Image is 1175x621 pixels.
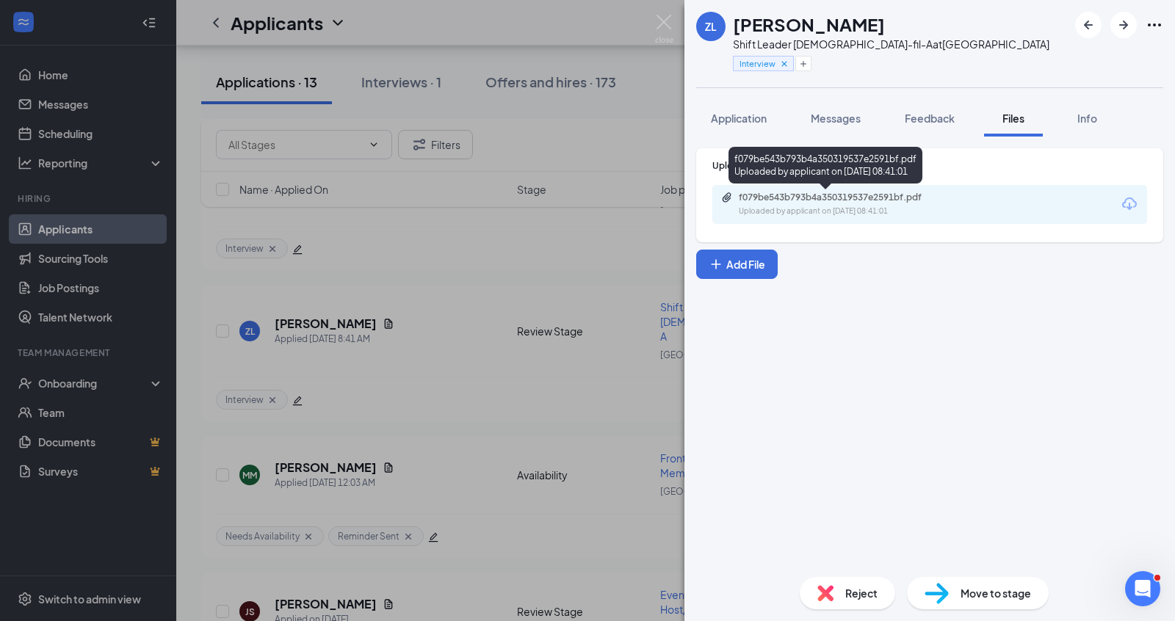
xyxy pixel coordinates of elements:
[733,37,1049,51] div: Shift Leader [DEMOGRAPHIC_DATA]-fil-A at [GEOGRAPHIC_DATA]
[1002,112,1024,125] span: Files
[905,112,955,125] span: Feedback
[1080,16,1097,34] svg: ArrowLeftNew
[739,192,944,203] div: f079be543b793b4a350319537e2591bf.pdf
[721,192,733,203] svg: Paperclip
[799,59,808,68] svg: Plus
[795,56,811,71] button: Plus
[845,585,878,601] span: Reject
[1110,12,1137,38] button: ArrowRight
[721,192,959,217] a: Paperclipf079be543b793b4a350319537e2591bf.pdfUploaded by applicant on [DATE] 08:41:01
[961,585,1031,601] span: Move to stage
[728,147,922,184] div: f079be543b793b4a350319537e2591bf.pdf Uploaded by applicant on [DATE] 08:41:01
[712,159,1147,172] div: Upload Resume
[1125,571,1160,606] iframe: Intercom live chat
[739,206,959,217] div: Uploaded by applicant on [DATE] 08:41:01
[1075,12,1102,38] button: ArrowLeftNew
[1146,16,1163,34] svg: Ellipses
[696,250,778,279] button: Add FilePlus
[1077,112,1097,125] span: Info
[711,112,767,125] span: Application
[779,59,789,69] svg: Cross
[1121,195,1138,213] svg: Download
[740,57,775,70] span: Interview
[709,257,723,272] svg: Plus
[811,112,861,125] span: Messages
[705,19,717,34] div: ZL
[733,12,885,37] h1: [PERSON_NAME]
[1115,16,1132,34] svg: ArrowRight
